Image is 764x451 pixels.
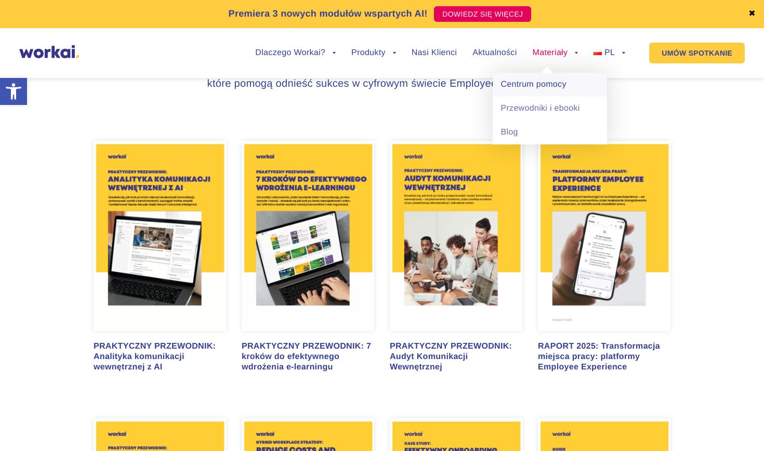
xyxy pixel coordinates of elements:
[472,49,517,57] a: Aktualności
[94,341,226,373] div: PRAKTYCZNY PRZEWODNIK: Analityka komunikacji wewnętrznej z AI
[390,341,522,373] div: PRAKTYCZNY PRZEWODNIK: Audyt Komunikacji Wewnętrznej
[530,133,678,386] a: RAPORT 2025: Transformacja miejsca pracy: platformy Employee Experience
[234,133,382,386] a: PRAKTYCZNY PRZEWODNIK: 7 kroków do efektywnego wdrożenia e-learningu
[533,49,578,57] a: Materiały
[86,133,234,386] a: PRAKTYCZNY PRZEWODNIK: Analityka komunikacji wewnętrznej z AI
[255,49,336,57] a: Dlaczego Workai?
[649,43,745,63] a: UMÓW SPOTKANIE
[351,49,396,57] a: Produkty
[229,7,428,21] p: Premiera 3 nowych modułów wspartych AI!
[538,341,670,373] div: RAPORT 2025: Transformacja miejsca pracy: platformy Employee Experience
[434,6,531,22] a: DOWIEDZ SIĘ WIĘCEJ
[493,73,607,97] a: Centrum pomocy
[604,48,615,57] span: PL
[412,49,457,57] a: Nasi Klienci
[493,97,607,121] a: Przewodniki i ebooki
[748,10,756,18] a: ✖
[493,121,607,144] a: Blog
[242,341,374,373] div: PRAKTYCZNY PRZEWODNIK: 7 kroków do efektywnego wdrożenia e-learningu
[382,133,530,386] a: PRAKTYCZNY PRZEWODNIK: Audyt Komunikacji Wewnętrznej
